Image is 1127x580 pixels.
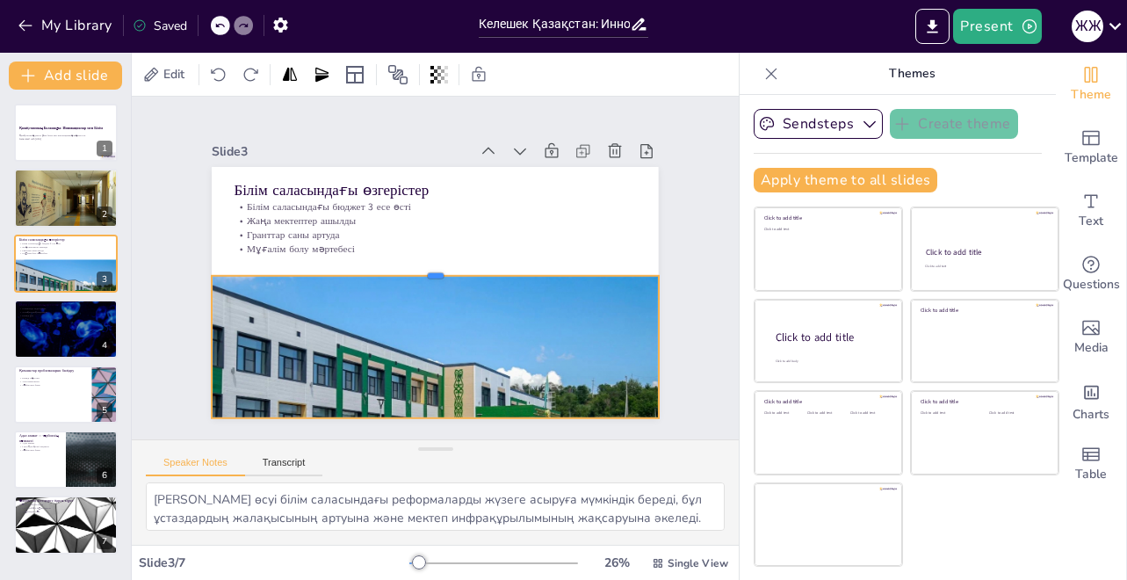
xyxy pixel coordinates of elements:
[19,127,103,131] strong: Қазақстанның Болашағы: Инновациялар мен Білім
[19,311,112,315] p: Халықаралық медальдар
[19,448,61,452] p: Тәрбие мен білім
[1056,243,1126,306] div: Get real-time input from your audience
[850,411,890,416] div: Click to add text
[1065,149,1118,168] span: Template
[754,168,937,192] button: Apply theme to all slides
[19,499,112,504] p: Әлеуметтік кеселдерге қарсы күрес
[1056,306,1126,369] div: Add images, graphics, shapes or video
[19,383,87,387] p: Тәрбие мен білім
[160,66,188,83] span: Edit
[19,380,87,383] p: Ауыл мектептері
[14,104,118,162] div: 1
[19,376,87,380] p: Білімді теңестіру
[925,265,1042,269] div: Click to add text
[260,146,540,453] p: Жаңа мектептер ашылды
[1072,9,1103,44] button: ж ж
[807,411,847,416] div: Click to add text
[387,64,408,85] span: Position
[133,18,187,34] div: Saved
[1073,405,1109,424] span: Charts
[890,109,1018,139] button: Create theme
[14,496,118,554] div: 7
[139,555,409,571] div: Slide 3 / 7
[14,300,118,358] div: 4
[1063,275,1120,294] span: Questions
[13,11,119,40] button: My Library
[97,468,112,483] div: 6
[271,136,551,444] p: Гранттар саны артуда
[1056,432,1126,496] div: Add a table
[776,330,888,344] div: Click to add title
[479,11,631,37] input: Insert title
[19,302,112,308] p: Білім сапасының жетістіктері
[19,251,112,255] p: Мұғалім болу мәртебесі
[19,433,61,443] p: Адал азамат — тәрбиенің нәтижесі
[97,402,112,418] div: 5
[776,359,886,363] div: Click to add body
[97,337,112,353] div: 4
[19,368,87,373] p: Қатынастар проблемаларын басқару
[19,445,61,448] p: «Таза Қазақстан» акциясы
[19,237,112,243] p: Білім саласындағы өзгерістер
[764,411,804,416] div: Click to add text
[19,314,112,317] p: Білімді ұлт
[14,366,118,424] div: 5
[19,308,112,311] p: Олимпиада медальдары
[989,411,1044,416] div: Click to add text
[1071,85,1111,105] span: Theme
[596,555,638,571] div: 26 %
[341,61,369,89] div: Layout
[19,134,112,138] p: Қазақстанның дамуы үшін білім мен инновацияның маңызы зор.
[14,235,118,293] div: 3
[926,247,1043,257] div: Click to add title
[764,228,890,232] div: Click to add text
[921,398,1046,405] div: Click to add title
[1056,116,1126,179] div: Add ready made slides
[1056,179,1126,243] div: Add text boxes
[785,53,1038,95] p: Themes
[19,242,112,245] p: Білім саласындағы бюджет 3 есе өсті
[97,533,112,549] div: 7
[1056,53,1126,116] div: Change the overall theme
[1074,338,1109,358] span: Media
[146,457,245,476] button: Speaker Notes
[19,504,112,507] p: Әлеуметтік кеселдер
[14,169,118,227] div: 2
[19,245,112,249] p: Жаңа мектептер ашылды
[1072,11,1103,42] div: ж ж
[320,315,504,518] div: Slide 3
[9,62,122,90] button: Add slide
[97,272,112,287] div: 3
[97,141,112,156] div: 1
[668,556,728,570] span: Single View
[235,164,520,476] p: Білім саласындағы өзгерістер
[764,398,890,405] div: Click to add title
[19,249,112,252] p: Гранттар саны артуда
[146,482,725,531] textarea: [PERSON_NAME] өсуі білім саласындағы реформаларды жүзеге асыруға мүмкіндік береді, бұл ұстаздарды...
[19,442,61,446] p: Адал азамат
[1079,212,1103,231] span: Text
[764,214,890,221] div: Click to add title
[19,138,112,141] p: Generated with [URL]
[1075,465,1107,484] span: Table
[14,431,118,489] div: 6
[97,207,112,222] div: 2
[953,9,1041,44] button: Present
[915,9,950,44] button: Export to PowerPoint
[245,457,323,476] button: Transcript
[1056,369,1126,432] div: Add charts and graphs
[281,127,561,435] p: Мұғалім болу мәртебесі
[921,307,1046,314] div: Click to add title
[19,510,112,513] p: Мұғалімдер рөлі
[19,507,112,511] p: «ДосболLIKE» бағдарламасы
[754,109,883,139] button: Sendsteps
[250,156,531,463] p: Білім саласындағы бюджет 3 есе өсті
[921,411,976,416] div: Click to add text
